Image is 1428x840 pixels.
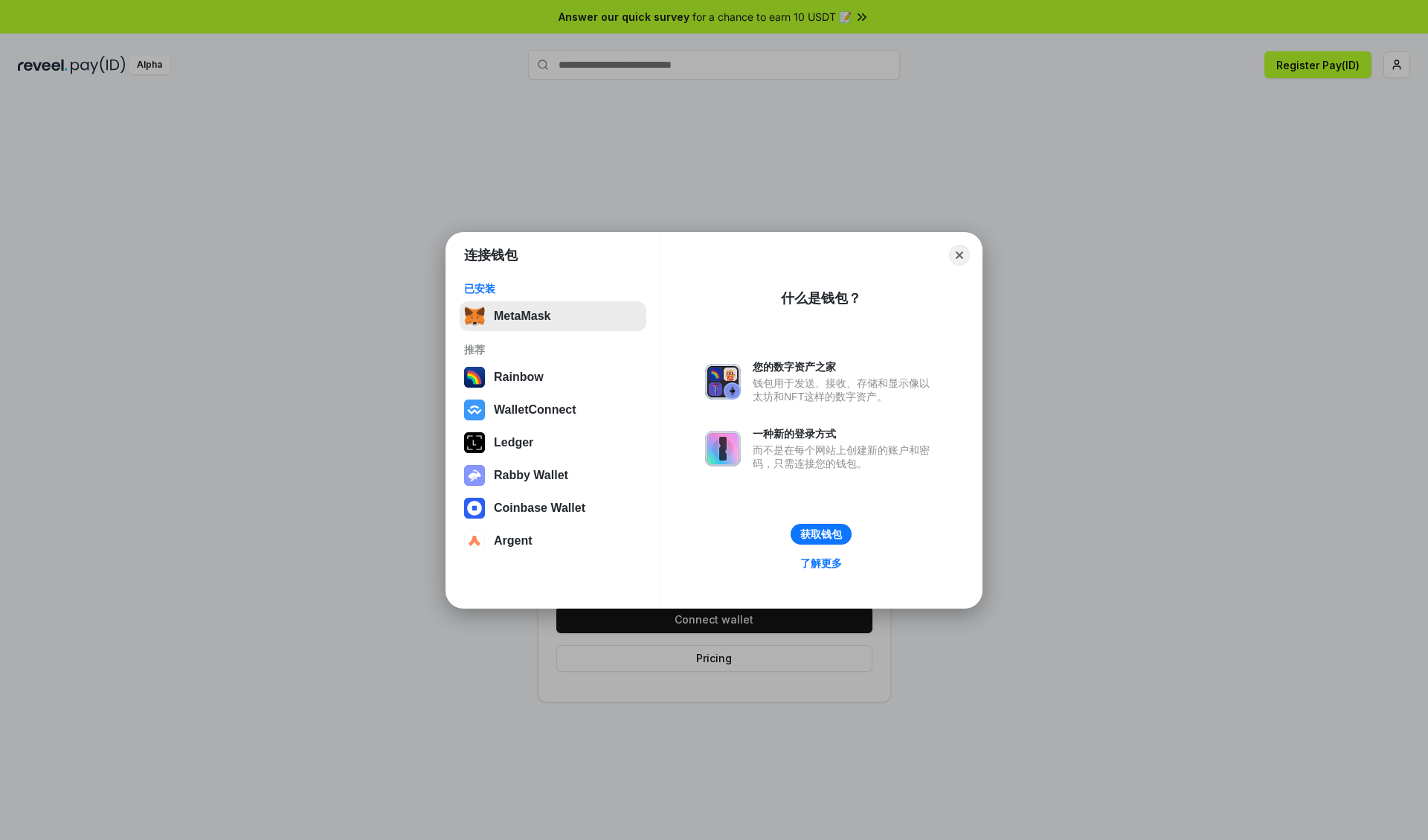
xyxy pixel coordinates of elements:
[494,501,585,515] div: Coinbase Wallet
[464,400,485,420] img: svg+xml,%3Csvg%20width%3D%2228%22%20height%3D%2228%22%20viewBox%3D%220%200%2028%2028%22%20fill%3D...
[464,432,485,453] img: svg+xml,%3Csvg%20xmlns%3D%22http%3A%2F%2Fwww.w3.org%2F2000%2Fsvg%22%20width%3D%2228%22%20height%3...
[494,436,533,449] div: Ledger
[460,301,646,331] button: MetaMask
[460,493,646,523] button: Coinbase Wallet
[494,469,568,482] div: Rabby Wallet
[460,395,646,425] button: WalletConnect
[791,554,851,573] a: 了解更多
[781,289,861,307] div: 什么是钱包？
[464,246,518,264] h1: 连接钱包
[464,465,485,486] img: svg+xml,%3Csvg%20xmlns%3D%22http%3A%2F%2Fwww.w3.org%2F2000%2Fsvg%22%20fill%3D%22none%22%20viewBox...
[800,557,842,570] div: 了解更多
[464,530,485,551] img: svg+xml,%3Csvg%20width%3D%2228%22%20height%3D%2228%22%20viewBox%3D%220%200%2028%2028%22%20fill%3D...
[791,524,852,545] button: 获取钱包
[460,526,646,556] button: Argent
[464,343,642,356] div: 推荐
[460,362,646,392] button: Rainbow
[494,403,576,417] div: WalletConnect
[460,428,646,458] button: Ledger
[753,443,937,470] div: 而不是在每个网站上创建新的账户和密码，只需连接您的钱包。
[800,528,842,541] div: 获取钱包
[705,431,741,467] img: svg+xml,%3Csvg%20xmlns%3D%22http%3A%2F%2Fwww.w3.org%2F2000%2Fsvg%22%20fill%3D%22none%22%20viewBox...
[753,376,937,403] div: 钱包用于发送、接收、存储和显示像以太坊和NFT这样的数字资产。
[494,310,550,323] div: MetaMask
[494,534,533,548] div: Argent
[464,498,485,519] img: svg+xml,%3Csvg%20width%3D%2228%22%20height%3D%2228%22%20viewBox%3D%220%200%2028%2028%22%20fill%3D...
[460,461,646,490] button: Rabby Wallet
[753,427,937,440] div: 一种新的登录方式
[464,367,485,388] img: svg+xml,%3Csvg%20width%3D%22120%22%20height%3D%22120%22%20viewBox%3D%220%200%20120%20120%22%20fil...
[494,371,544,384] div: Rainbow
[753,360,937,373] div: 您的数字资产之家
[464,282,642,295] div: 已安装
[949,245,970,266] button: Close
[705,364,741,400] img: svg+xml,%3Csvg%20xmlns%3D%22http%3A%2F%2Fwww.w3.org%2F2000%2Fsvg%22%20fill%3D%22none%22%20viewBox...
[464,306,485,327] img: svg+xml,%3Csvg%20fill%3D%22none%22%20height%3D%2233%22%20viewBox%3D%220%200%2035%2033%22%20width%...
